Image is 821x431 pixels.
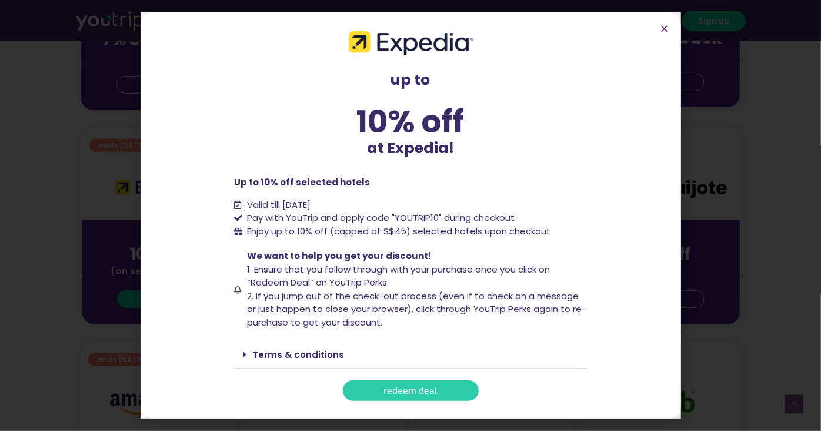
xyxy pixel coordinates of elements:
[384,386,438,395] span: redeem deal
[245,211,515,225] span: Pay with YouTrip and apply code "YOUTRIP10" during checkout
[248,290,587,329] span: 2. If you jump out of the check-out process (even if to check on a message or just happen to clos...
[660,24,669,33] a: Close
[234,69,587,91] p: up to
[234,176,587,190] p: Up to 10% off selected hotels
[252,349,344,361] a: Terms & conditions
[248,250,432,262] span: We want to help you get your discount!
[248,198,311,211] span: Valid till [DATE]
[234,341,587,369] div: Terms & conditions
[248,263,550,289] span: 1. Ensure that you follow through with your purchase once you click on “Redeem Deal” on YouTrip P...
[234,137,587,160] p: at Expedia!
[343,380,479,401] a: redeem deal
[234,106,587,137] div: 10% off
[245,225,551,238] span: Enjoy up to 10% off (capped at S$45) selected hotels upon checkout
